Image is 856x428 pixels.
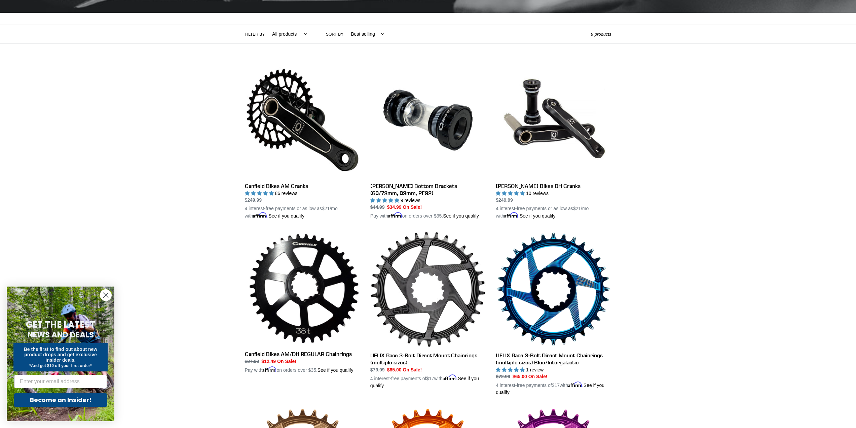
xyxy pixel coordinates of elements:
[28,329,94,340] span: NEWS AND DEALS
[245,31,265,37] label: Filter by
[26,319,95,331] span: GET THE LATEST
[100,289,112,301] button: Close dialog
[14,393,107,407] button: Become an Insider!
[24,347,98,363] span: Be the first to find out about new product drops and get exclusive insider deals.
[326,31,343,37] label: Sort by
[29,363,91,368] span: *And get $10 off your first order*
[14,375,107,388] input: Enter your email address
[591,32,611,37] span: 9 products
